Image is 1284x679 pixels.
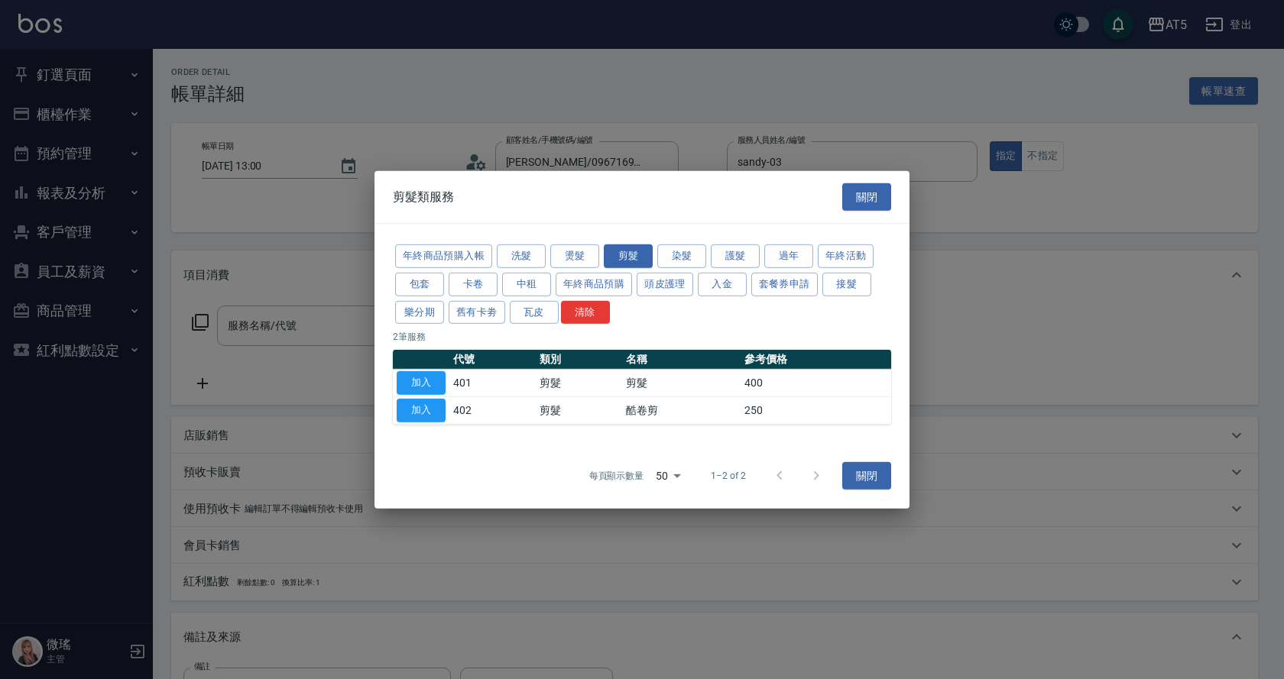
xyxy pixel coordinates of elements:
[536,396,622,424] td: 剪髮
[502,273,551,296] button: 中租
[637,273,693,296] button: 頭皮護理
[449,273,498,296] button: 卡卷
[604,244,653,268] button: 剪髮
[395,244,492,268] button: 年終商品預購入帳
[449,350,536,370] th: 代號
[751,273,818,296] button: 套餐券申請
[842,461,891,490] button: 關閉
[510,300,559,324] button: 瓦皮
[842,183,891,211] button: 關閉
[764,244,813,268] button: 過年
[536,350,622,370] th: 類別
[561,300,610,324] button: 清除
[818,244,874,268] button: 年終活動
[622,350,741,370] th: 名稱
[536,370,622,397] td: 剪髮
[622,396,741,424] td: 酷卷剪
[556,273,632,296] button: 年終商品預購
[822,273,871,296] button: 接髮
[395,273,444,296] button: 包套
[741,396,891,424] td: 250
[393,189,454,205] span: 剪髮類服務
[550,244,599,268] button: 燙髮
[622,370,741,397] td: 剪髮
[449,370,536,397] td: 401
[449,300,505,324] button: 舊有卡劵
[711,469,746,483] p: 1–2 of 2
[741,370,891,397] td: 400
[711,244,760,268] button: 護髮
[741,350,891,370] th: 參考價格
[397,399,446,422] button: 加入
[589,469,644,483] p: 每頁顯示數量
[650,455,686,496] div: 50
[497,244,546,268] button: 洗髮
[397,371,446,395] button: 加入
[395,300,444,324] button: 樂分期
[393,330,891,344] p: 2 筆服務
[449,396,536,424] td: 402
[698,273,747,296] button: 入金
[657,244,706,268] button: 染髮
